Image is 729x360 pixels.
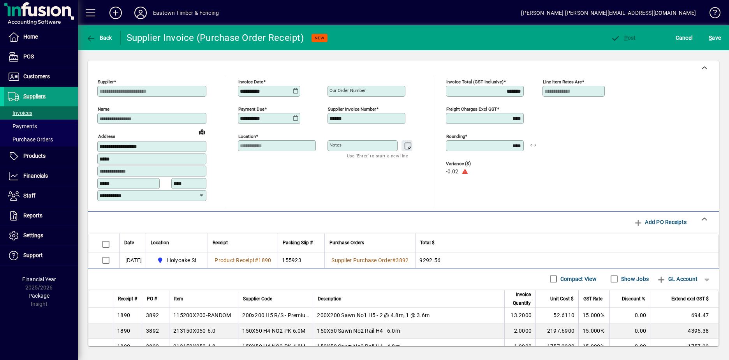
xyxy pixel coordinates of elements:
td: 200x200 H5 R/S - Premium No1 S/L [238,308,313,323]
span: GST Rate [583,295,602,303]
td: 15.000% [578,339,609,355]
td: 1757.99 [650,339,718,355]
mat-label: Location [238,134,256,139]
div: 213150X050-4.8 [173,342,216,350]
span: Invoices [8,110,32,116]
span: Supplier Purchase Order [331,257,392,263]
span: Variance ($) [446,161,493,166]
td: 3892 [142,323,169,339]
span: Holyoake St [167,256,197,264]
span: # [392,257,396,263]
span: Cancel [676,32,693,44]
td: 0.00 [609,308,650,323]
span: NEW [315,35,324,41]
span: Financials [23,173,48,179]
span: POS [23,53,34,60]
td: 150X50 Sawn No2 Rail H4 - 4.8m [313,339,504,355]
span: P [624,35,628,41]
span: Extend excl GST $ [671,295,709,303]
span: Date [124,238,134,247]
span: ost [611,35,636,41]
mat-label: Notes [329,142,342,148]
span: Receipt # [118,295,137,303]
td: 0.00 [609,339,650,355]
mat-label: Supplier [98,79,114,85]
td: 9292.56 [415,252,718,268]
span: # [255,257,258,263]
div: Date [124,238,141,247]
span: -0.02 [446,169,458,175]
label: Compact View [559,275,597,283]
a: Invoices [4,106,78,120]
span: Total $ [420,238,435,247]
span: Suppliers [23,93,46,99]
a: POS [4,47,78,67]
td: 0.00 [609,323,650,339]
span: Reports [23,212,42,219]
mat-label: Rounding [446,134,465,139]
td: 155923 [278,252,324,268]
mat-label: Supplier invoice number [328,106,376,112]
mat-label: Line item rates are [543,79,582,85]
span: GL Account [657,273,697,285]
label: Show Jobs [620,275,649,283]
a: View on map [196,125,208,138]
td: 150X50 H4 NO2 PK 4.8M [238,339,313,355]
span: Discount % [622,295,645,303]
mat-label: Our order number [329,88,366,93]
app-page-header-button: Back [78,31,121,45]
td: 694.47 [650,308,718,323]
a: Home [4,27,78,47]
mat-label: Freight charges excl GST [446,106,497,112]
div: Supplier Invoice (Purchase Order Receipt) [127,32,304,44]
a: Purchase Orders [4,133,78,146]
span: Back [86,35,112,41]
mat-hint: Use 'Enter' to start a new line [347,151,408,160]
mat-label: Invoice Total (GST inclusive) [446,79,504,85]
span: Customers [23,73,50,79]
span: S [709,35,712,41]
div: [PERSON_NAME] [PERSON_NAME][EMAIL_ADDRESS][DOMAIN_NAME] [521,7,696,19]
span: Settings [23,232,43,238]
td: 2197.6900 [535,323,578,339]
td: 15.000% [578,323,609,339]
div: 213150X050-6.0 [173,327,216,335]
span: Payments [8,123,37,129]
button: Add [103,6,128,20]
span: Unit Cost $ [550,295,574,303]
mat-label: Name [98,106,109,112]
span: Products [23,153,46,159]
span: Holyoake St [154,256,200,265]
button: Save [707,31,723,45]
td: 2.0000 [504,323,535,339]
button: Profile [128,6,153,20]
span: ave [709,32,721,44]
span: PO # [147,295,157,303]
span: Staff [23,192,35,199]
button: Post [609,31,638,45]
span: Receipt [213,238,228,247]
td: 52.6110 [535,308,578,323]
td: 150X50 H4 NO2 PK 6.0M [238,323,313,339]
span: Add PO Receipts [634,216,687,228]
td: 15.000% [578,308,609,323]
span: [DATE] [125,256,142,264]
mat-label: Invoice date [238,79,263,85]
td: 3892 [142,339,169,355]
span: Purchase Orders [8,136,53,143]
span: 1890 [258,257,271,263]
a: Supplier Purchase Order#3892 [329,256,411,265]
span: Home [23,34,38,40]
td: 150X50 Sawn No2 Rail H4 - 6.0m [313,323,504,339]
span: Location [151,238,169,247]
button: Cancel [674,31,695,45]
button: Back [84,31,114,45]
button: GL Account [653,272,701,286]
span: Description [318,295,342,303]
div: Packing Slip # [283,238,320,247]
span: Support [23,252,43,258]
td: 1890 [113,323,142,339]
td: 200X200 Sawn No1 H5 - 2 @ 4.8m, 1 @ 3.6m [313,308,504,323]
div: Receipt [213,238,273,247]
td: 13.2000 [504,308,535,323]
